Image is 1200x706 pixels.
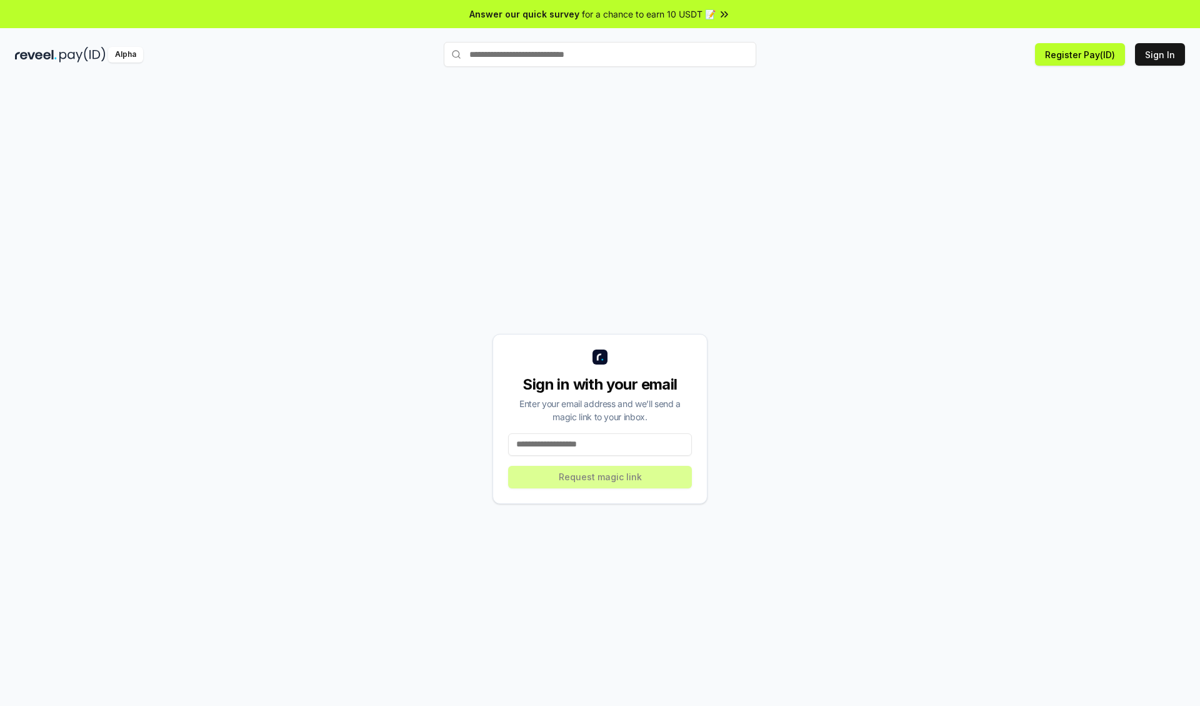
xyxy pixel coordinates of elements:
span: for a chance to earn 10 USDT 📝 [582,8,716,21]
img: pay_id [59,47,106,63]
div: Sign in with your email [508,375,692,395]
div: Alpha [108,47,143,63]
img: reveel_dark [15,47,57,63]
img: logo_small [592,350,607,365]
div: Enter your email address and we’ll send a magic link to your inbox. [508,397,692,423]
button: Register Pay(ID) [1035,43,1125,66]
span: Answer our quick survey [469,8,579,21]
button: Sign In [1135,43,1185,66]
